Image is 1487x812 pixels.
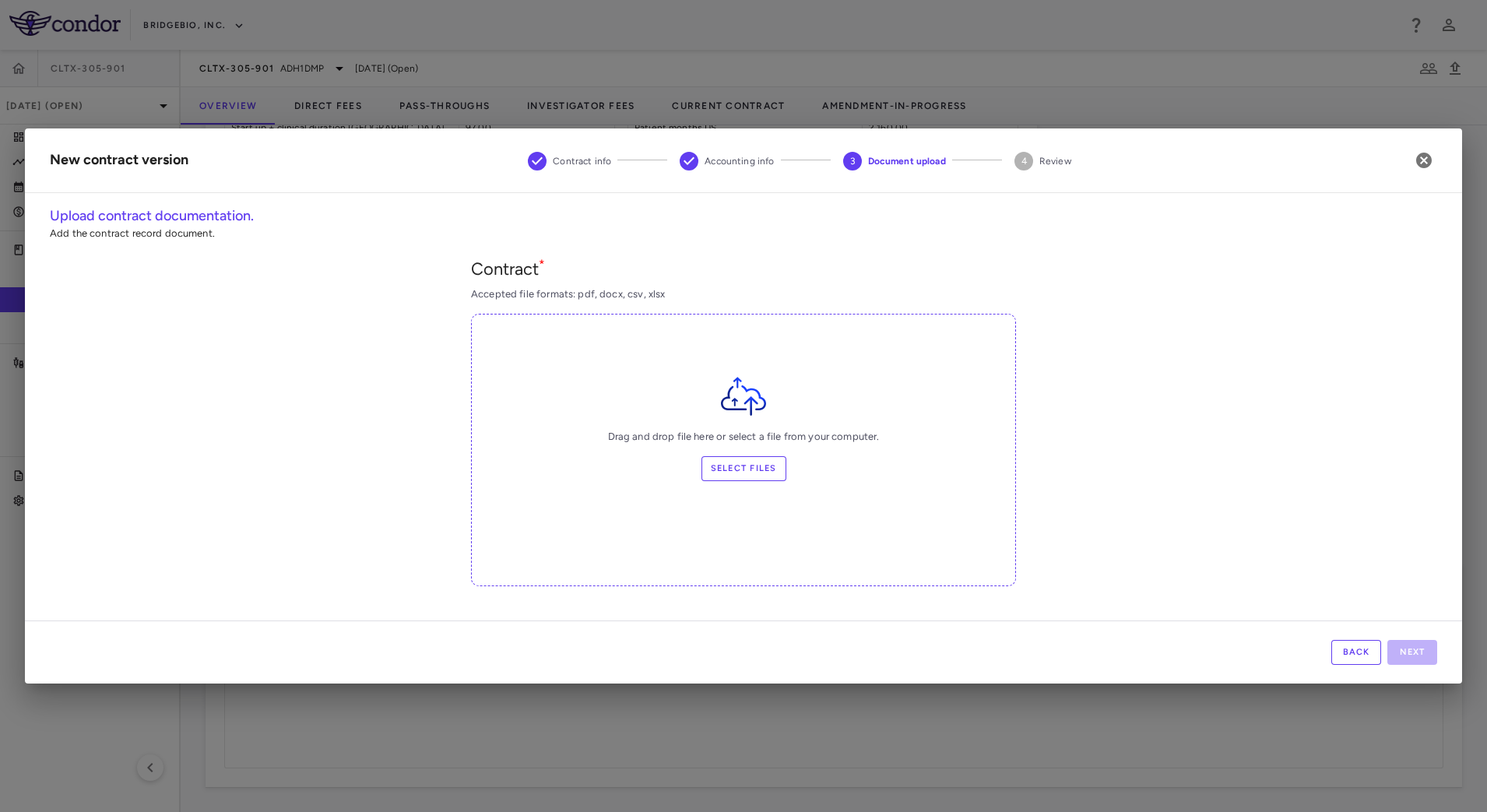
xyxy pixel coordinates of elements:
span: Document upload [868,154,946,168]
button: Back [1331,640,1381,665]
span: Contract info [553,154,611,168]
button: Accounting info [667,133,786,189]
p: Accepted file formats: pdf, docx, csv, xlsx [471,287,1016,301]
button: Document upload [831,133,958,189]
label: Select files [701,456,786,481]
p: Add the contract record document. [50,227,1437,241]
button: Contract info [515,133,624,189]
span: Accounting info [705,154,774,168]
div: New contract version [50,149,188,170]
text: 3 [849,156,855,167]
img: File Icon [721,377,766,416]
h5: Contract [471,256,1016,282]
h6: Upload contract documentation. [50,206,1437,227]
p: Drag and drop file here or select a file from your computer. [472,430,1015,444]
